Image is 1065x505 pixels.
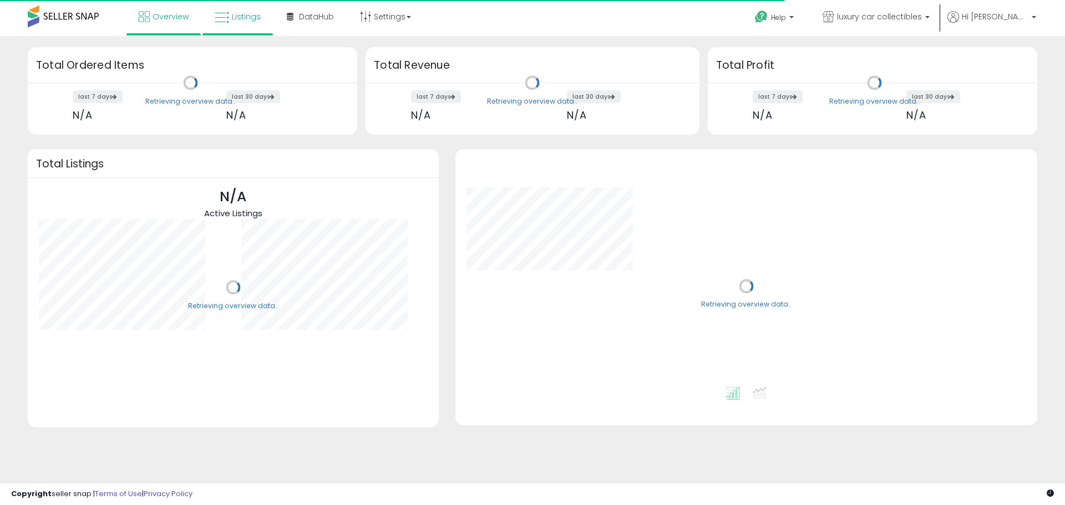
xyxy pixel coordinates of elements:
[145,96,236,106] div: Retrieving overview data..
[754,10,768,24] i: Get Help
[829,96,920,106] div: Retrieving overview data..
[188,301,278,311] div: Retrieving overview data..
[153,11,189,22] span: Overview
[701,300,792,310] div: Retrieving overview data..
[837,11,922,22] span: luxury car collectibles
[947,11,1036,36] a: Hi [PERSON_NAME]
[746,2,805,36] a: Help
[144,488,192,499] a: Privacy Policy
[771,13,786,22] span: Help
[11,488,52,499] strong: Copyright
[962,11,1028,22] span: Hi [PERSON_NAME]
[11,489,192,499] div: seller snap | |
[299,11,334,22] span: DataHub
[232,11,261,22] span: Listings
[95,488,142,499] a: Terms of Use
[487,96,577,106] div: Retrieving overview data..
